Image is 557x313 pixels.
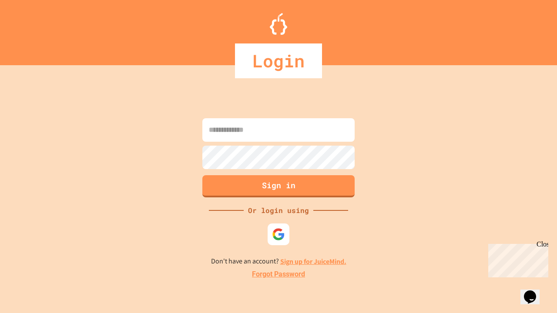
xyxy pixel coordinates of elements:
iframe: chat widget [520,278,548,304]
a: Sign up for JuiceMind. [280,257,346,266]
div: Chat with us now!Close [3,3,60,55]
a: Forgot Password [252,269,305,280]
iframe: chat widget [485,240,548,277]
div: Or login using [244,205,313,216]
div: Login [235,43,322,78]
p: Don't have an account? [211,256,346,267]
button: Sign in [202,175,355,197]
img: Logo.svg [270,13,287,35]
img: google-icon.svg [272,228,285,241]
